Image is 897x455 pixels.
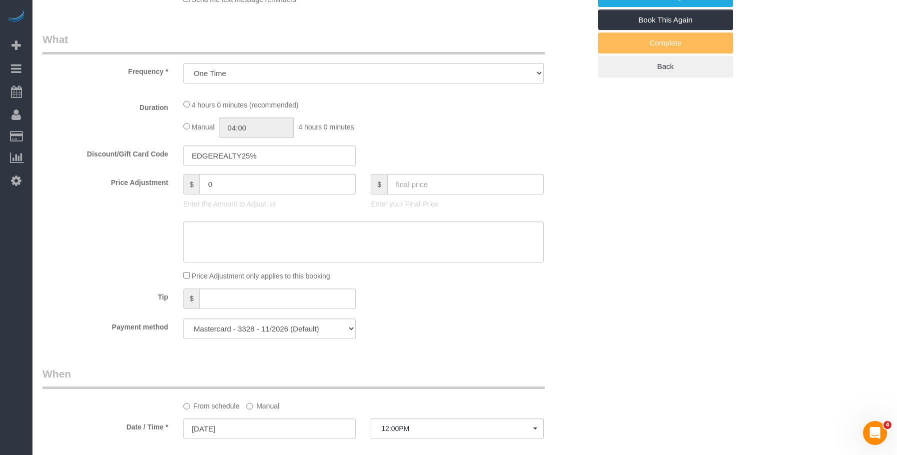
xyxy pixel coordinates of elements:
[298,123,354,131] span: 4 hours 0 minutes
[35,288,176,302] label: Tip
[192,123,215,131] span: Manual
[192,272,330,280] span: Price Adjustment only applies to this booking
[246,403,253,409] input: Manual
[598,9,733,30] a: Book This Again
[183,403,190,409] input: From schedule
[884,421,892,429] span: 4
[371,199,544,209] p: Enter your Final Price
[183,397,240,411] label: From schedule
[35,63,176,76] label: Frequency *
[246,397,279,411] label: Manual
[598,56,733,77] a: Back
[42,366,545,389] legend: When
[183,288,200,309] span: $
[192,101,299,109] span: 4 hours 0 minutes (recommended)
[6,10,26,24] img: Automaid Logo
[381,424,533,432] span: 12:00PM
[371,174,387,194] span: $
[183,418,356,439] input: MM/DD/YYYY
[35,174,176,187] label: Price Adjustment
[183,199,356,209] p: Enter the Amount to Adjust, or
[387,174,544,194] input: final price
[42,32,545,54] legend: What
[183,174,200,194] span: $
[371,418,544,439] button: 12:00PM
[35,418,176,432] label: Date / Time *
[863,421,887,445] iframe: Intercom live chat
[35,99,176,112] label: Duration
[35,145,176,159] label: Discount/Gift Card Code
[35,318,176,332] label: Payment method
